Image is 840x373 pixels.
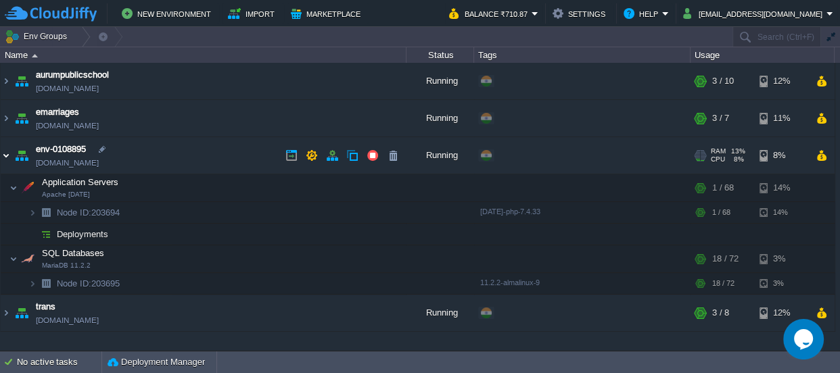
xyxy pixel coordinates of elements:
[18,174,37,201] img: AMDAwAAAACH5BAEAAAAALAAAAAABAAEAAAICRAEAOw==
[760,137,803,174] div: 8%
[783,319,826,359] iframe: chat widget
[480,207,540,216] span: [DATE]-php-7.4.33
[406,63,474,99] div: Running
[712,174,734,201] div: 1 / 68
[37,202,55,223] img: AMDAwAAAACH5BAEAAAAALAAAAAABAAEAAAICRAEAOw==
[760,63,803,99] div: 12%
[12,137,31,174] img: AMDAwAAAACH5BAEAAAAALAAAAAABAAEAAAICRAEAOw==
[1,47,406,63] div: Name
[712,100,729,136] div: 3 / 7
[36,119,99,132] a: [DOMAIN_NAME]
[5,5,97,22] img: CloudJiffy
[12,295,31,331] img: AMDAwAAAACH5BAEAAAAALAAAAAABAAEAAAICRAEAOw==
[407,47,473,63] div: Status
[406,100,474,136] div: Running
[406,137,474,174] div: Running
[55,228,110,240] a: Deployments
[712,273,734,294] div: 18 / 72
[760,245,803,272] div: 3%
[36,156,99,170] a: [DOMAIN_NAME]
[5,27,72,46] button: Env Groups
[730,155,744,164] span: 8%
[1,100,11,136] img: AMDAwAAAACH5BAEAAAAALAAAAAABAAEAAAICRAEAOw==
[760,202,803,223] div: 14%
[475,47,690,63] div: Tags
[406,295,474,331] div: Running
[712,295,729,331] div: 3 / 8
[553,5,609,22] button: Settings
[760,100,803,136] div: 11%
[41,176,120,188] span: Application Servers
[712,245,739,272] div: 18 / 72
[711,147,726,155] span: RAM
[28,273,37,294] img: AMDAwAAAACH5BAEAAAAALAAAAAABAAEAAAICRAEAOw==
[731,147,745,155] span: 13%
[12,63,31,99] img: AMDAwAAAACH5BAEAAAAALAAAAAABAAEAAAICRAEAOw==
[291,5,365,22] button: Marketplace
[32,54,38,57] img: AMDAwAAAACH5BAEAAAAALAAAAAABAAEAAAICRAEAOw==
[683,5,826,22] button: [EMAIL_ADDRESS][DOMAIN_NAME]
[712,63,734,99] div: 3 / 10
[449,5,532,22] button: Balance ₹710.87
[36,105,79,119] a: emarriages
[691,47,834,63] div: Usage
[12,100,31,136] img: AMDAwAAAACH5BAEAAAAALAAAAAABAAEAAAICRAEAOw==
[36,82,99,95] a: [DOMAIN_NAME]
[1,63,11,99] img: AMDAwAAAACH5BAEAAAAALAAAAAABAAEAAAICRAEAOw==
[36,314,99,327] a: [DOMAIN_NAME]
[760,295,803,331] div: 12%
[28,224,37,245] img: AMDAwAAAACH5BAEAAAAALAAAAAABAAEAAAICRAEAOw==
[41,177,120,187] a: Application ServersApache [DATE]
[41,248,106,258] a: SQL DatabasesMariaDB 11.2.2
[37,224,55,245] img: AMDAwAAAACH5BAEAAAAALAAAAAABAAEAAAICRAEAOw==
[42,191,90,199] span: Apache [DATE]
[624,5,662,22] button: Help
[18,245,37,272] img: AMDAwAAAACH5BAEAAAAALAAAAAABAAEAAAICRAEAOw==
[760,273,803,294] div: 3%
[108,355,205,369] button: Deployment Manager
[17,351,101,373] div: No active tasks
[1,137,11,174] img: AMDAwAAAACH5BAEAAAAALAAAAAABAAEAAAICRAEAOw==
[55,207,122,218] a: Node ID:203694
[9,245,18,272] img: AMDAwAAAACH5BAEAAAAALAAAAAABAAEAAAICRAEAOw==
[57,278,91,289] span: Node ID:
[9,174,18,201] img: AMDAwAAAACH5BAEAAAAALAAAAAABAAEAAAICRAEAOw==
[28,202,37,223] img: AMDAwAAAACH5BAEAAAAALAAAAAABAAEAAAICRAEAOw==
[122,5,215,22] button: New Environment
[41,247,106,259] span: SQL Databases
[55,207,122,218] span: 203694
[1,295,11,331] img: AMDAwAAAACH5BAEAAAAALAAAAAABAAEAAAICRAEAOw==
[36,68,109,82] a: aurumpublicschool
[480,278,540,287] span: 11.2.2-almalinux-9
[36,300,55,314] a: trans
[712,202,730,223] div: 1 / 68
[42,262,91,270] span: MariaDB 11.2.2
[228,5,279,22] button: Import
[55,278,122,289] a: Node ID:203695
[760,174,803,201] div: 14%
[37,273,55,294] img: AMDAwAAAACH5BAEAAAAALAAAAAABAAEAAAICRAEAOw==
[36,143,86,156] a: env-0108895
[711,155,725,164] span: CPU
[57,207,91,218] span: Node ID:
[55,278,122,289] span: 203695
